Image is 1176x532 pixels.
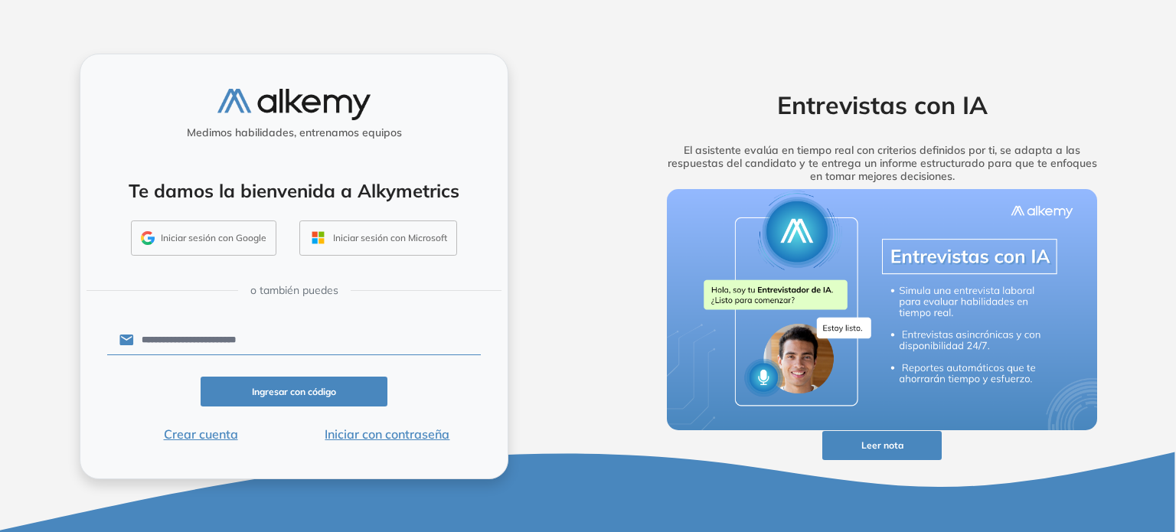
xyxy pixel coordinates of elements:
[309,229,327,246] img: OUTLOOK_ICON
[643,90,1121,119] h2: Entrevistas con IA
[901,355,1176,532] iframe: Chat Widget
[141,231,155,245] img: GMAIL_ICON
[667,189,1097,431] img: img-more-info
[299,220,457,256] button: Iniciar sesión con Microsoft
[250,282,338,299] span: o también puedes
[217,89,371,120] img: logo-alkemy
[100,180,488,202] h4: Te damos la bienvenida a Alkymetrics
[201,377,387,406] button: Ingresar con código
[131,220,276,256] button: Iniciar sesión con Google
[107,425,294,443] button: Crear cuenta
[294,425,481,443] button: Iniciar con contraseña
[822,431,942,461] button: Leer nota
[643,144,1121,182] h5: El asistente evalúa en tiempo real con criterios definidos por ti, se adapta a las respuestas del...
[87,126,501,139] h5: Medimos habilidades, entrenamos equipos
